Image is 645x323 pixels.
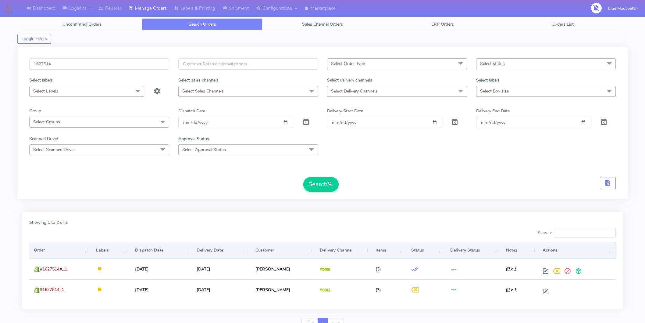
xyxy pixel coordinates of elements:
[480,88,509,94] span: Select Box size
[251,279,315,300] td: [PERSON_NAME]
[17,34,51,44] button: Toggle Filters
[302,21,343,27] span: Sales Channel Orders
[34,266,40,272] img: shopify.png
[320,268,330,271] img: Yodel
[178,136,209,142] label: Approval Status
[407,242,446,259] th: Status: activate to sort column ascending
[29,77,53,83] label: Select labels
[130,242,192,259] th: Dispatch Date: activate to sort column ascending
[40,287,64,292] span: #1627514_1
[178,108,205,114] label: Dispatch Date
[604,2,643,15] button: Llue Macabata
[506,287,516,293] i: x 1
[178,77,219,83] label: Select sales channels
[33,119,60,125] span: Select Groups
[501,242,538,259] th: Notes: activate to sort column ascending
[320,289,330,292] img: Yodel
[476,77,500,83] label: Select labels
[476,108,510,114] label: Delivery End Date
[33,88,58,94] span: Select Labels
[538,228,616,238] label: Search:
[29,58,169,70] input: Order Id
[34,287,40,293] img: shopify.png
[40,266,67,272] span: #1627514A_1
[431,21,454,27] span: ERP Orders
[29,219,68,226] label: Showing 1 to 2 of 2
[251,259,315,279] td: [PERSON_NAME]
[192,242,251,259] th: Delivery Date: activate to sort column ascending
[29,108,41,114] label: Group
[33,147,75,153] span: Select Scanned Driver
[192,279,251,300] td: [DATE]
[130,279,192,300] td: [DATE]
[182,88,224,94] span: Select Sales Channels
[327,77,372,83] label: Select delivery channels
[506,266,516,272] i: x 1
[192,259,251,279] td: [DATE]
[376,287,381,293] span: (3)
[331,61,365,67] span: Select Order Type
[189,21,216,27] span: Search Orders
[182,147,226,153] span: Select Approval Status
[130,259,192,279] td: [DATE]
[480,61,505,67] span: Select status
[376,266,381,272] span: (3)
[62,21,102,27] span: Unconfirmed Orders
[303,177,339,192] button: Search
[251,242,315,259] th: Customer: activate to sort column ascending
[29,242,91,259] th: Order: activate to sort column ascending
[538,242,616,259] th: Actions: activate to sort column ascending
[552,21,574,27] span: Orders List
[178,58,318,70] input: Customer Reference(email,phone)
[371,242,407,259] th: Items: activate to sort column ascending
[315,242,371,259] th: Delivery Channel: activate to sort column ascending
[22,18,623,30] ul: Tabs
[446,242,501,259] th: Delivery Status: activate to sort column ascending
[327,108,363,114] label: Delivery Start Date
[91,242,130,259] th: Labels: activate to sort column ascending
[29,136,58,142] label: Scanned Driver
[554,228,616,238] input: Search:
[331,88,377,94] span: Select Delivery Channels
